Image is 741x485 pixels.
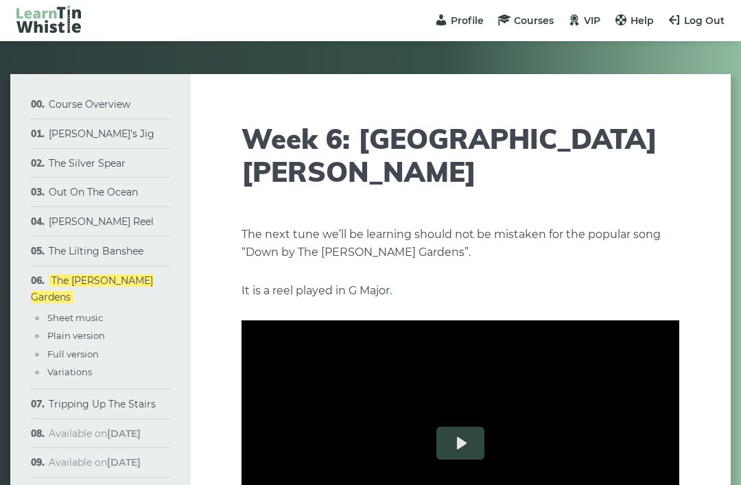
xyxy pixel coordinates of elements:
[47,312,103,323] a: Sheet music
[631,14,654,27] span: Help
[49,157,126,169] a: The Silver Spear
[514,14,554,27] span: Courses
[567,14,600,27] a: VIP
[497,14,554,27] a: Courses
[49,128,154,140] a: [PERSON_NAME]’s Jig
[242,122,679,188] h1: Week 6: [GEOGRAPHIC_DATA][PERSON_NAME]
[47,348,99,359] a: Full version
[16,5,81,33] img: LearnTinWhistle.com
[668,14,725,27] a: Log Out
[614,14,654,27] a: Help
[49,98,130,110] a: Course Overview
[107,456,141,469] strong: [DATE]
[49,427,141,440] span: Available on
[434,14,484,27] a: Profile
[49,215,154,228] a: [PERSON_NAME] Reel
[242,282,679,300] p: It is a reel played in G Major.
[242,226,679,261] p: The next tune we’ll be learning should not be mistaken for the popular song “Down by The [PERSON_...
[584,14,600,27] span: VIP
[107,427,141,440] strong: [DATE]
[684,14,725,27] span: Log Out
[451,14,484,27] span: Profile
[49,245,143,257] a: The Lilting Banshee
[49,456,141,469] span: Available on
[47,330,105,341] a: Plain version
[47,366,92,377] a: Variations
[49,398,156,410] a: Tripping Up The Stairs
[31,274,153,303] a: The [PERSON_NAME] Gardens
[49,186,138,198] a: Out On The Ocean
